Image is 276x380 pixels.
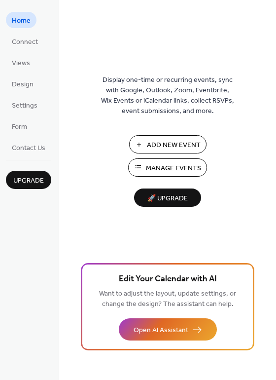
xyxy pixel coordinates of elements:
[140,192,195,205] span: 🚀 Upgrade
[12,143,45,153] span: Contact Us
[147,140,201,151] span: Add New Event
[6,54,36,71] a: Views
[12,16,31,26] span: Home
[99,287,236,311] span: Want to adjust the layout, update settings, or change the design? The assistant can help.
[13,176,44,186] span: Upgrade
[6,171,51,189] button: Upgrade
[129,135,207,153] button: Add New Event
[134,325,188,336] span: Open AI Assistant
[6,76,39,92] a: Design
[12,101,37,111] span: Settings
[134,189,201,207] button: 🚀 Upgrade
[6,33,44,49] a: Connect
[12,122,27,132] span: Form
[128,158,207,177] button: Manage Events
[119,318,217,341] button: Open AI Assistant
[6,97,43,113] a: Settings
[12,79,34,90] span: Design
[6,12,36,28] a: Home
[12,58,30,69] span: Views
[12,37,38,47] span: Connect
[101,75,234,116] span: Display one-time or recurring events, sync with Google, Outlook, Zoom, Eventbrite, Wix Events or ...
[6,118,33,134] a: Form
[146,163,201,174] span: Manage Events
[6,139,51,155] a: Contact Us
[119,272,217,286] span: Edit Your Calendar with AI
